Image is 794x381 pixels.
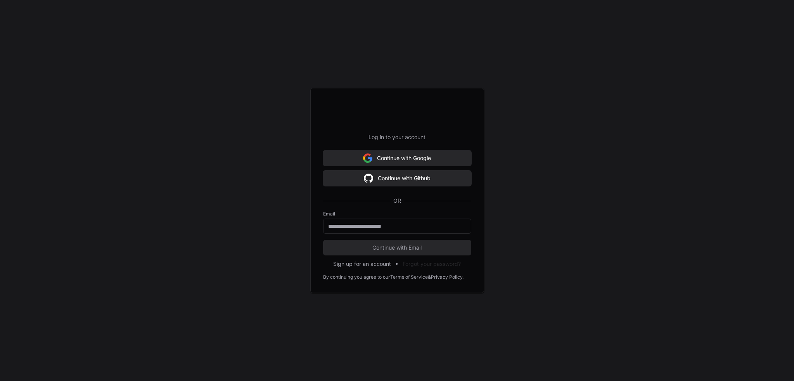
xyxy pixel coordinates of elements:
[323,211,471,217] label: Email
[323,133,471,141] p: Log in to your account
[403,260,461,268] button: Forgot your password?
[428,274,431,280] div: &
[323,274,390,280] div: By continuing you agree to our
[333,260,391,268] button: Sign up for an account
[363,150,372,166] img: Sign in with google
[390,274,428,280] a: Terms of Service
[323,240,471,255] button: Continue with Email
[390,197,404,205] span: OR
[323,244,471,252] span: Continue with Email
[323,171,471,186] button: Continue with Github
[431,274,464,280] a: Privacy Policy.
[364,171,373,186] img: Sign in with google
[323,150,471,166] button: Continue with Google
